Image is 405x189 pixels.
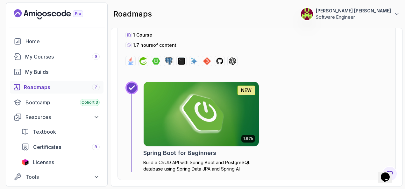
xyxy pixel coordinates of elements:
[190,57,198,65] img: ai logo
[143,149,216,157] h2: Spring Boot for Beginners
[10,111,103,123] button: Resources
[10,96,103,109] a: bootcamp
[10,81,103,94] a: roadmaps
[216,57,224,65] img: github logo
[378,164,399,183] iframe: chat widget
[203,57,211,65] img: git logo
[229,57,236,65] img: chatgpt logo
[10,66,103,78] a: builds
[301,8,313,20] img: user profile image
[316,14,391,20] p: Software Engineer
[241,87,252,94] p: NEW
[143,159,259,172] p: Build a CRUD API with Spring Boot and PostgreSQL database using Spring Data JPA and Spring AI
[33,158,54,166] span: Licenses
[33,128,56,136] span: Textbook
[127,57,134,65] img: java logo
[25,38,100,45] div: Home
[25,113,100,121] div: Resources
[243,136,253,141] p: 1.67h
[141,80,262,148] img: Spring Boot for Beginners card
[18,141,103,153] a: certificates
[10,171,103,183] button: Tools
[25,173,100,181] div: Tools
[18,156,103,169] a: licenses
[143,81,259,172] a: Spring Boot for Beginners card1.67hNEWSpring Boot for BeginnersBuild a CRUD API with Spring Boot ...
[18,125,103,138] a: textbook
[14,9,98,19] a: Landing page
[33,143,61,151] span: Certificates
[95,85,97,90] span: 7
[95,54,97,59] span: 9
[139,57,147,65] img: spring logo
[301,8,400,20] button: user profile image[PERSON_NAME] [PERSON_NAME]Software Engineer
[10,35,103,48] a: home
[113,9,152,19] h2: roadmaps
[133,42,176,48] p: 1.7 hours of content
[24,83,100,91] div: Roadmaps
[133,32,152,38] span: 1 Course
[25,53,100,60] div: My Courses
[316,8,391,14] p: [PERSON_NAME] [PERSON_NAME]
[165,57,173,65] img: postgres logo
[21,159,29,165] img: jetbrains icon
[10,50,103,63] a: courses
[178,57,185,65] img: terminal logo
[25,99,100,106] div: Bootcamp
[152,57,160,65] img: spring-boot logo
[25,68,100,76] div: My Builds
[95,144,97,150] span: 8
[82,100,98,105] span: Cohort 3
